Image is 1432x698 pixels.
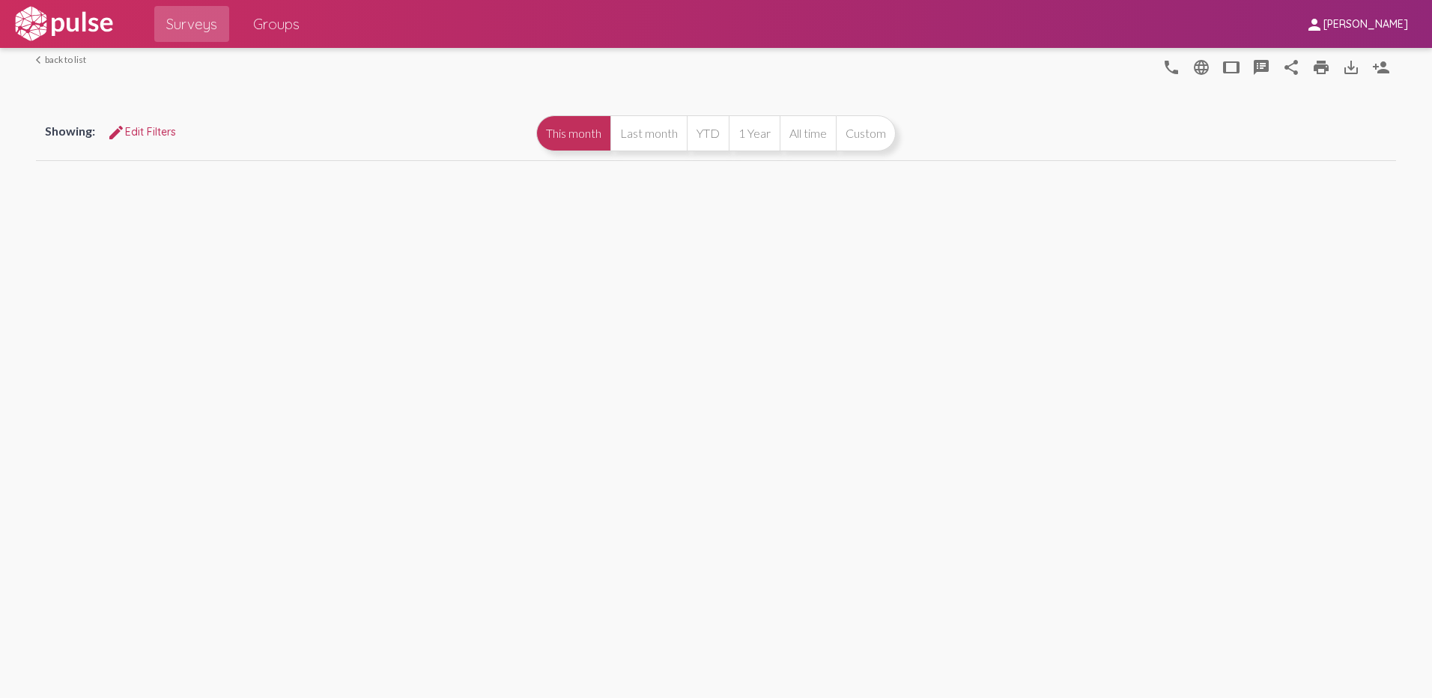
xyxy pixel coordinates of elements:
[1162,58,1180,76] mat-icon: language
[1246,52,1276,82] button: speaker_notes
[107,124,125,142] mat-icon: Edit Filters
[836,115,896,151] button: Custom
[1305,16,1323,34] mat-icon: person
[536,115,610,151] button: This month
[1372,58,1390,76] mat-icon: Person
[780,115,836,151] button: All time
[36,55,45,64] mat-icon: arrow_back_ios
[1366,52,1396,82] button: Person
[253,10,300,37] span: Groups
[45,124,95,138] span: Showing:
[1192,58,1210,76] mat-icon: language
[95,118,188,145] button: Edit FiltersEdit Filters
[1216,52,1246,82] button: tablet
[166,10,217,37] span: Surveys
[1293,10,1420,37] button: [PERSON_NAME]
[1306,52,1336,82] a: print
[107,125,176,139] span: Edit Filters
[1222,58,1240,76] mat-icon: tablet
[12,5,115,43] img: white-logo.svg
[154,6,229,42] a: Surveys
[729,115,780,151] button: 1 Year
[36,54,86,65] a: back to list
[1186,52,1216,82] button: language
[1323,18,1408,31] span: [PERSON_NAME]
[1336,52,1366,82] button: Download
[1282,58,1300,76] mat-icon: Share
[687,115,729,151] button: YTD
[1156,52,1186,82] button: language
[1276,52,1306,82] button: Share
[1342,58,1360,76] mat-icon: Download
[241,6,312,42] a: Groups
[610,115,687,151] button: Last month
[1252,58,1270,76] mat-icon: speaker_notes
[1312,58,1330,76] mat-icon: print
